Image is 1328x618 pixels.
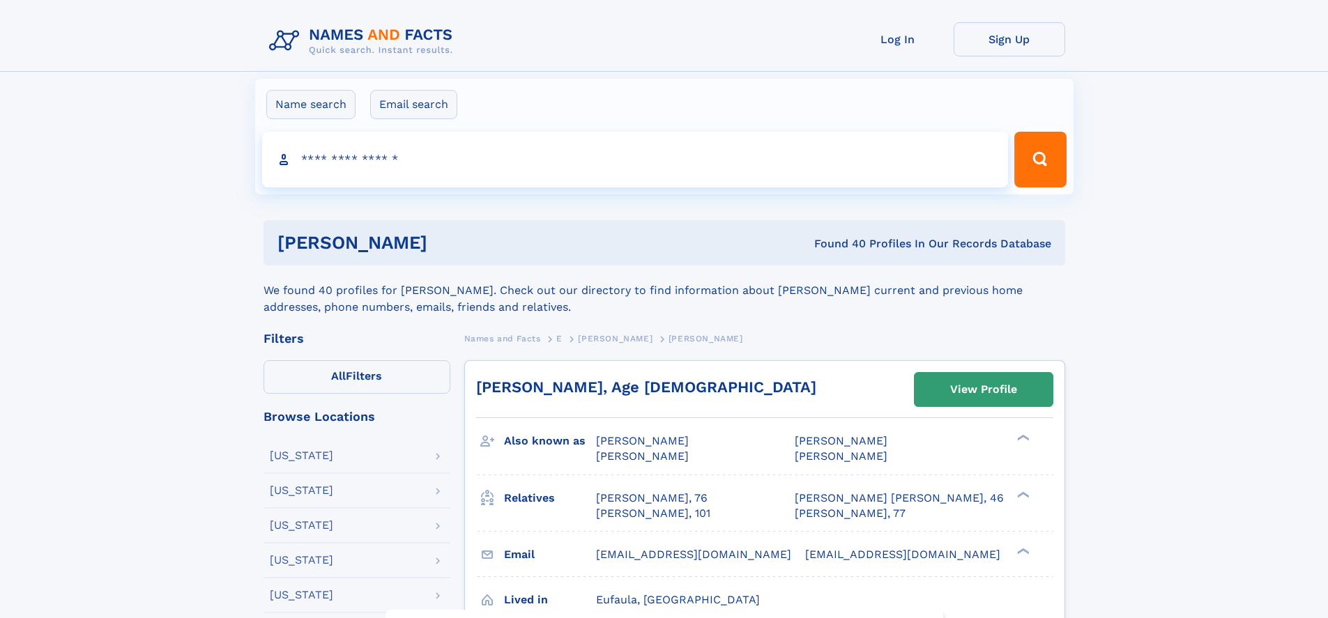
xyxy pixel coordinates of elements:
div: [US_STATE] [270,555,333,566]
a: Names and Facts [464,330,541,347]
span: [PERSON_NAME] [596,434,689,447]
input: search input [262,132,1009,187]
div: Browse Locations [264,410,450,423]
h1: [PERSON_NAME] [277,234,621,252]
div: Found 40 Profiles In Our Records Database [620,236,1051,252]
span: [PERSON_NAME] [578,334,652,343]
a: Sign Up [954,22,1065,56]
span: [PERSON_NAME] [795,434,887,447]
span: [EMAIL_ADDRESS][DOMAIN_NAME] [805,548,1000,561]
a: [PERSON_NAME] [578,330,652,347]
div: ❯ [1014,490,1030,499]
div: View Profile [950,373,1017,405]
a: E [556,330,563,347]
h3: Lived in [504,588,596,612]
span: Eufaula, [GEOGRAPHIC_DATA] [596,593,760,606]
a: View Profile [915,373,1053,406]
h3: Relatives [504,486,596,510]
a: [PERSON_NAME], 76 [596,490,708,506]
span: [PERSON_NAME] [596,449,689,463]
div: ❯ [1014,433,1030,442]
a: [PERSON_NAME], Age [DEMOGRAPHIC_DATA] [476,378,816,396]
label: Email search [370,90,457,119]
div: [US_STATE] [270,589,333,601]
span: [PERSON_NAME] [795,449,887,463]
label: Filters [264,360,450,394]
div: ❯ [1014,546,1030,555]
span: E [556,334,563,343]
h3: Email [504,543,596,566]
span: [PERSON_NAME] [669,334,743,343]
div: [US_STATE] [270,450,333,461]
div: We found 40 profiles for [PERSON_NAME]. Check out our directory to find information about [PERSON... [264,265,1065,316]
div: [US_STATE] [270,485,333,496]
div: Filters [264,332,450,345]
button: Search Button [1014,132,1066,187]
a: Log In [842,22,954,56]
a: [PERSON_NAME], 77 [795,506,906,521]
span: All [331,369,346,383]
img: Logo Names and Facts [264,22,464,60]
a: [PERSON_NAME] [PERSON_NAME], 46 [795,490,1004,506]
div: [US_STATE] [270,520,333,531]
label: Name search [266,90,356,119]
a: [PERSON_NAME], 101 [596,506,710,521]
span: [EMAIL_ADDRESS][DOMAIN_NAME] [596,548,791,561]
h3: Also known as [504,429,596,453]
